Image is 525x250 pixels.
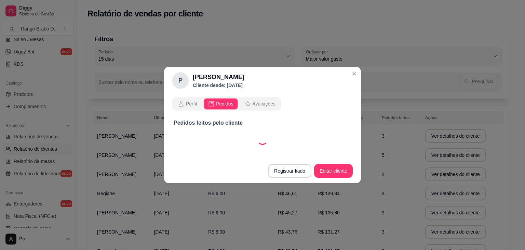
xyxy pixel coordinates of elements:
div: P [172,72,189,89]
div: Loading [257,134,268,145]
span: Avaliações [253,100,275,107]
div: opções [172,97,281,111]
button: Registrar fiado [268,164,311,178]
span: Perfil [186,100,197,107]
p: Cliente desde: [DATE] [193,82,244,89]
button: Close [349,68,360,79]
p: Pedidos feitos pelo cliente [174,119,351,127]
span: Pedidos [216,100,233,107]
h2: [PERSON_NAME] [193,72,244,82]
button: Editar cliente [314,164,353,178]
div: opções [172,97,353,111]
